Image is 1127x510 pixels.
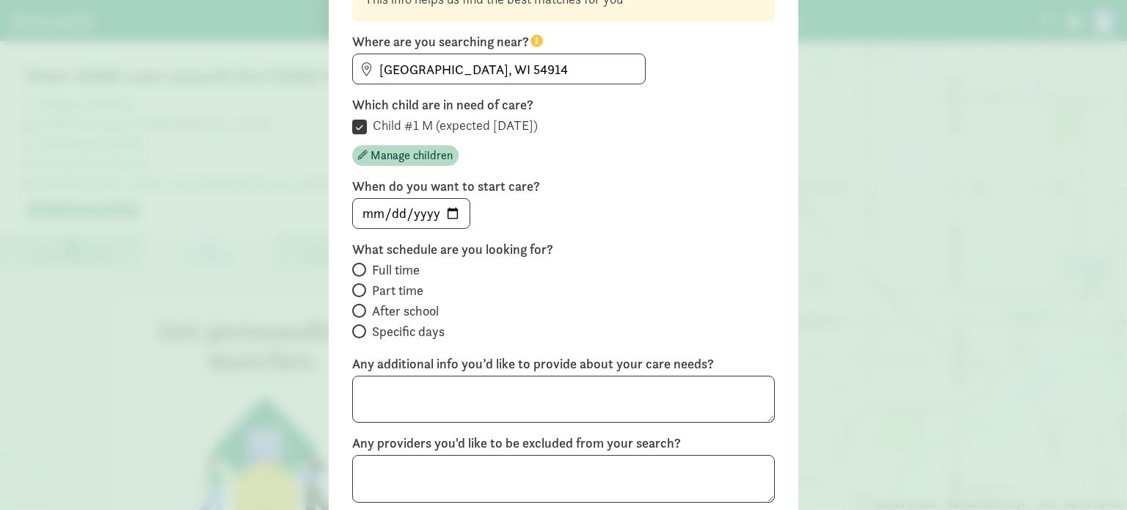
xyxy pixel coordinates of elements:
[372,302,439,320] span: After school
[352,241,775,258] label: What schedule are you looking for?
[352,434,775,452] label: Any providers you'd like to be excluded from your search?
[352,178,775,195] label: When do you want to start care?
[372,323,445,340] span: Specific days
[353,54,645,84] input: Find address
[372,282,423,299] span: Part time
[371,147,453,164] span: Manage children
[352,145,459,166] button: Manage children
[352,96,775,114] label: Which child are in need of care?
[352,355,775,373] label: Any additional info you’d like to provide about your care needs?
[367,117,538,134] label: Child #1 M (expected [DATE])
[372,261,420,279] span: Full time
[352,33,775,51] label: Where are you searching near?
